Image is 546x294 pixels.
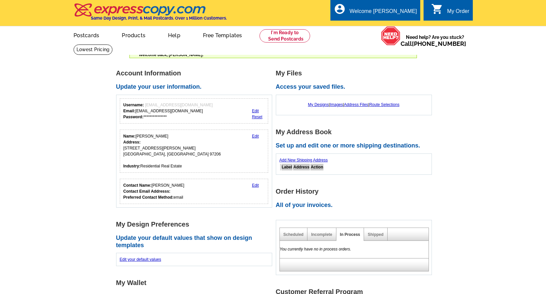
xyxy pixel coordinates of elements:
[145,103,213,107] span: [EMAIL_ADDRESS][DOMAIN_NAME]
[431,7,469,16] a: shopping_cart My Order
[369,102,400,107] a: Route Selections
[116,235,276,249] h2: Update your default values that show on design templates
[276,202,436,209] h2: All of your invoices.
[431,3,443,15] i: shopping_cart
[63,27,110,43] a: Postcards
[310,164,323,170] th: Action
[192,27,253,43] a: Free Templates
[116,279,276,286] h1: My Wallet
[123,109,135,113] strong: Email:
[111,27,156,43] a: Products
[334,3,346,15] i: account_circle
[276,142,436,149] h2: Set up and edit one or more shipping destinations.
[344,102,368,107] a: Address Files
[279,98,428,111] div: | | |
[120,179,269,204] div: Who should we contact regarding order issues?
[116,221,276,228] h1: My Design Preferences
[293,164,310,170] th: Address
[74,8,227,21] a: Same Day Design, Print, & Mail Postcards. Over 1 Million Customers.
[252,115,262,119] a: Reset
[157,27,191,43] a: Help
[401,34,469,47] span: Need help? Are you stuck?
[281,164,292,170] th: Label
[123,134,136,139] strong: Name:
[279,158,328,162] a: Add New Shipping Address
[139,52,204,57] span: Welcome back, [PERSON_NAME].
[276,188,436,195] h1: Order History
[280,247,351,251] em: You currently have no in process orders.
[401,40,466,47] span: Call
[276,83,436,91] h2: Access your saved files.
[252,109,259,113] a: Edit
[276,70,436,77] h1: My Files
[381,26,401,46] img: help
[123,115,144,119] strong: Password:
[120,257,161,262] a: Edit your default values
[340,232,360,237] a: In Process
[252,134,259,139] a: Edit
[412,40,466,47] a: [PHONE_NUMBER]
[116,70,276,77] h1: Account Information
[447,8,469,18] div: My Order
[368,232,383,237] a: Shipped
[123,103,144,107] strong: Username:
[120,130,269,173] div: Your personal details.
[276,129,436,136] h1: My Address Book
[311,232,332,237] a: Incomplete
[123,164,140,168] strong: Industry:
[123,183,152,188] strong: Contact Name:
[120,98,269,124] div: Your login information.
[283,232,304,237] a: Scheduled
[123,195,174,200] strong: Preferred Contact Method:
[330,102,343,107] a: Images
[123,133,221,169] div: [PERSON_NAME] [STREET_ADDRESS][PERSON_NAME] [GEOGRAPHIC_DATA], [GEOGRAPHIC_DATA] 97206 Residentia...
[116,83,276,91] h2: Update your user information.
[91,16,227,21] h4: Same Day Design, Print, & Mail Postcards. Over 1 Million Customers.
[308,102,329,107] a: My Designs
[123,140,141,145] strong: Address:
[350,8,417,18] div: Welcome [PERSON_NAME]
[123,189,171,194] strong: Contact Email Addresss:
[252,183,259,188] a: Edit
[123,182,184,200] div: [PERSON_NAME] email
